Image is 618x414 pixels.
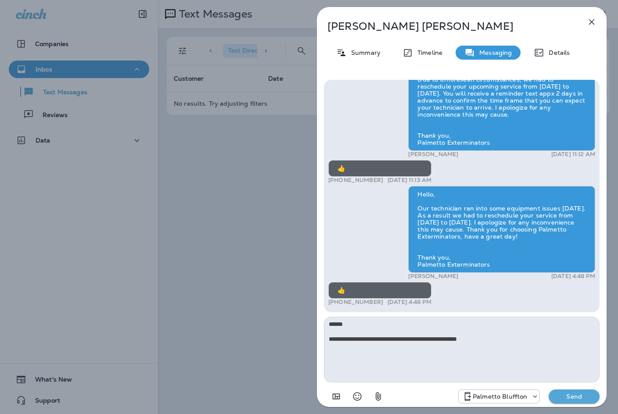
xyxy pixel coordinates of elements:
button: Select an emoji [349,388,366,405]
button: Add in a premade template [327,388,345,405]
p: Timeline [413,49,442,56]
p: [PHONE_NUMBER] [328,177,383,184]
p: [PERSON_NAME] [PERSON_NAME] [327,20,567,32]
p: Summary [347,49,381,56]
div: Hello, Due to unforeseen circumstances, we had to reschedule your upcoming service from [DATE] to... [408,57,595,151]
p: [DATE] 4:48 PM [551,273,595,280]
p: Send [556,393,593,400]
p: Messaging [475,49,512,56]
p: [DATE] 11:12 AM [551,151,595,158]
div: +1 (843) 604-3631 [459,391,539,402]
p: [PHONE_NUMBER] [328,299,383,306]
button: Send [549,389,600,403]
p: [PERSON_NAME] [408,273,458,280]
div: 👍 [328,160,431,177]
p: [PERSON_NAME] [408,151,458,158]
div: Hello, Our technician ran into some equipment issues [DATE]. As a result we had to reschedule you... [408,186,595,273]
p: Palmetto Bluffton [473,393,527,400]
div: 👍 [328,282,431,299]
p: Details [544,49,570,56]
p: [DATE] 11:13 AM [388,177,431,184]
p: [DATE] 4:48 PM [388,299,431,306]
